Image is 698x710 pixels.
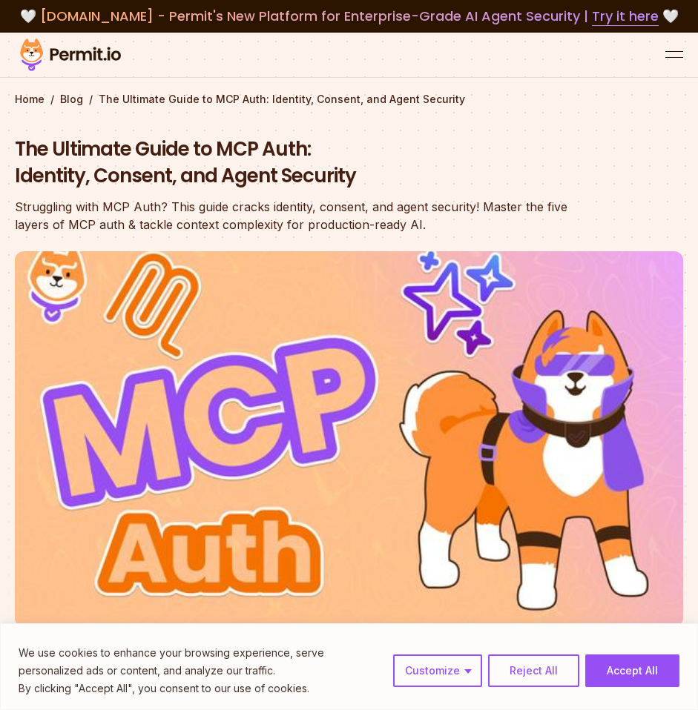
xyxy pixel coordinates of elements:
[592,7,659,26] a: Try it here
[15,36,126,74] img: Permit logo
[19,644,382,680] p: We use cookies to enhance your browsing experience, serve personalized ads or content, and analyz...
[60,92,83,107] a: Blog
[393,654,482,687] button: Customize
[15,251,683,627] img: The Ultimate Guide to MCP Auth: Identity, Consent, and Agent Security
[15,198,585,233] div: Struggling with MCP Auth? This guide cracks identity, consent, and agent security! Master the fiv...
[40,7,659,25] span: [DOMAIN_NAME] - Permit's New Platform for Enterprise-Grade AI Agent Security |
[15,136,585,190] h1: The Ultimate Guide to MCP Auth: Identity, Consent, and Agent Security
[15,6,683,27] div: 🤍 🤍
[665,46,683,64] button: open menu
[15,92,683,107] div: / /
[19,680,382,697] p: By clicking "Accept All", you consent to our use of cookies.
[15,92,45,107] a: Home
[488,654,579,687] button: Reject All
[585,654,679,687] button: Accept All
